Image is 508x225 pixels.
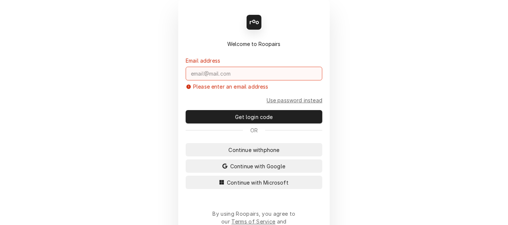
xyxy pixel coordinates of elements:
input: email@mail.com [186,67,322,80]
button: Continue with Microsoft [186,176,322,189]
div: Or [186,126,322,134]
button: Continue withphone [186,143,322,156]
div: Welcome to Roopairs [186,40,322,48]
span: Get login code [234,113,274,121]
label: Email address [186,57,220,64]
a: Terms of Service [231,218,275,225]
button: Get login code [186,110,322,123]
span: Continue with Google [229,162,287,170]
span: Continue with phone [227,146,281,154]
p: Please enter an email address [193,83,268,90]
span: Continue with Microsoft [225,179,290,186]
button: Continue with Google [186,159,322,173]
a: Go to Email and password form [267,96,322,104]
